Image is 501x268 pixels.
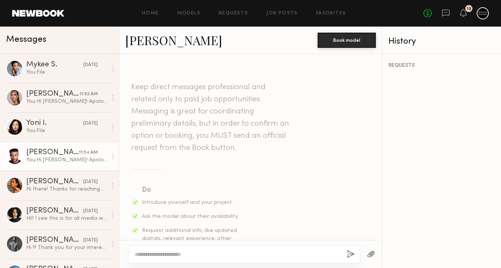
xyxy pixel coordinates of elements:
header: Keep direct messages professional and related only to paid job opportunities. Messaging is great ... [131,81,291,154]
div: [DATE] [83,178,98,186]
button: Book model [318,33,376,48]
a: Models [177,11,200,16]
a: Home [142,11,159,16]
a: Job Posts [266,11,298,16]
div: You: File [26,69,107,76]
div: 11:54 AM [79,149,98,156]
div: [PERSON_NAME] [26,236,83,244]
div: Hi !!! Thank you for your interest! I am currently booked out until the end of October, I’ve reac... [26,244,107,251]
span: Messages [6,35,46,44]
a: [PERSON_NAME] [125,32,222,48]
span: Ask the model about their availability. [142,214,239,219]
span: Introduce yourself and your project. [142,200,233,205]
div: [PERSON_NAME] [26,149,79,156]
span: Request additional info, like updated digitals, relevant experience, other skills, etc. [142,228,237,249]
div: History [388,37,495,46]
div: Mykee S. [26,61,83,69]
div: [DATE] [83,120,98,127]
div: [DATE] [83,208,98,215]
div: 11:53 AM [80,91,98,98]
a: Requests [219,11,248,16]
div: Yoni I. [26,120,83,127]
div: Hi!! I see this is for all media worldwide in perpetuity. Is this the intended usage for this adv... [26,215,107,222]
div: [DATE] [83,237,98,244]
div: Hi there! Thanks for reaching out, I could possibly make [DATE] work, but [DATE] is actually bett... [26,186,107,193]
div: [DATE] [83,61,98,69]
a: Book model [318,36,376,43]
a: Favorites [316,11,346,16]
div: [PERSON_NAME] [26,178,83,186]
div: Do [142,185,239,195]
div: You: Hi [PERSON_NAME]! Apologies for the delay here~ the client has decided to move forward with ... [26,98,107,105]
div: [PERSON_NAME] [26,90,80,98]
div: [PERSON_NAME] [26,207,83,215]
div: REQUESTS [388,63,495,68]
div: You: File [26,127,107,134]
div: You: Hi [PERSON_NAME]! Apologies for the delay here~ the client has decided to move forward with ... [26,156,107,164]
div: 12 [467,7,471,11]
